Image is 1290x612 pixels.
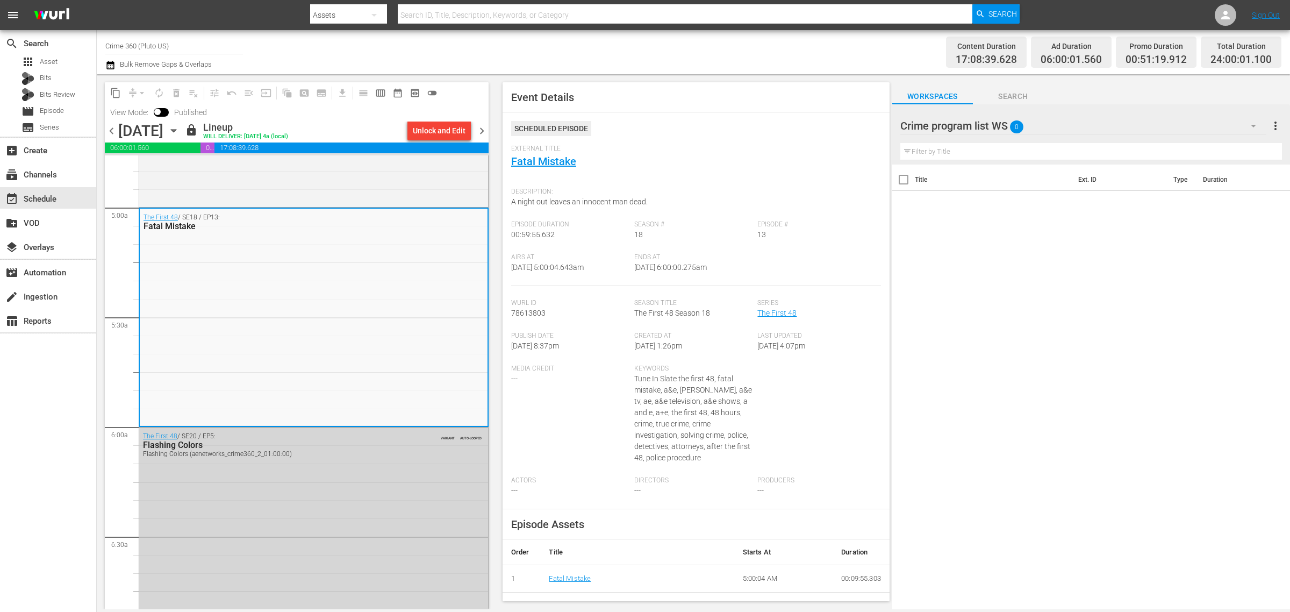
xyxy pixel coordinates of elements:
span: Download as CSV [330,82,351,103]
span: Episode [21,105,34,118]
span: 06:00:01.560 [1041,54,1102,66]
span: Episode Assets [511,518,584,531]
span: chevron_left [105,124,118,138]
a: The First 48 [757,309,797,317]
span: Airs At [511,253,629,262]
span: Actors [511,476,629,485]
td: 5:00:04 AM [734,565,833,593]
th: Title [915,165,1072,195]
span: [DATE] 1:26pm [634,341,682,350]
div: Fatal Mistake [144,221,428,231]
a: Sign Out [1252,11,1280,19]
span: Channels [5,168,18,181]
div: Unlock and Edit [413,121,465,140]
span: Episode # [757,220,875,229]
span: Ingestion [5,290,18,303]
span: Schedule [5,193,18,205]
span: Publish Date [511,332,629,340]
span: Search [5,37,18,50]
span: [DATE] 4:07pm [757,341,805,350]
span: The First 48 Season 18 [634,309,710,317]
th: Starts At [734,539,833,565]
span: Overlays [5,241,18,254]
span: Series [757,299,875,308]
span: lock [185,124,198,137]
div: Bits Review [21,88,34,101]
span: menu [6,9,19,22]
span: Ends At [634,253,752,262]
span: date_range_outlined [392,88,403,98]
span: 24:00:01.100 [1210,54,1272,66]
a: Fatal Mistake [549,574,591,582]
span: Revert to Primary Episode [223,84,240,102]
span: VARIANT [441,431,455,440]
th: Order [503,539,541,565]
span: Search [988,4,1017,24]
span: 00:51:19.912 [1126,54,1187,66]
span: Published [169,108,212,117]
span: more_vert [1269,119,1282,132]
button: Unlock and Edit [407,121,471,140]
span: Wurl Id [511,299,629,308]
span: Event Details [511,91,574,104]
span: Bits Review [40,89,75,100]
span: Series [40,122,59,133]
span: A night out leaves an innocent man dead. [511,197,648,206]
span: Reports [5,315,18,328]
span: 00:51:19.912 [200,143,214,153]
a: Fatal Mistake [511,155,576,168]
span: View Mode: [105,108,154,117]
span: 06:00:01.560 [105,143,200,153]
span: Create Search Block [296,84,313,102]
span: 24 hours Lineup View is OFF [424,84,441,102]
span: Create [5,144,18,157]
span: Update Metadata from Key Asset [257,84,275,102]
span: Created At [634,332,752,340]
span: Last Updated [757,332,875,340]
span: 17:08:39.628 [956,54,1017,66]
span: Keywords [634,365,752,373]
div: Content Duration [956,39,1017,54]
span: 00:59:55.632 [511,230,555,239]
div: Promo Duration [1126,39,1187,54]
span: [DATE] 5:00:04.643am [511,263,584,272]
span: 17:08:39.628 [214,143,489,153]
span: Tune In Slate the first 48, fatal mistake, a&e, [PERSON_NAME], a&e tv, ae, a&e television, a&e sh... [634,374,752,462]
a: The First 48 [143,432,177,440]
span: --- [511,486,518,495]
span: Directors [634,476,752,485]
span: Bulk Remove Gaps & Overlaps [118,60,212,68]
span: Fill episodes with ad slates [240,84,257,102]
div: Crime program list WS [900,111,1267,141]
span: VOD [5,217,18,230]
span: Workspaces [892,90,973,103]
span: Asset [21,55,34,68]
span: 13 [757,230,766,239]
div: [DATE] [118,122,163,140]
span: Season Title [634,299,752,308]
span: content_copy [110,88,121,98]
span: 18 [634,230,643,239]
th: Duration [833,539,890,565]
span: chevron_right [475,124,489,138]
div: Lineup [203,122,288,133]
div: WILL DELIVER: [DATE] 4a (local) [203,133,288,140]
span: Toggle to switch from Published to Draft view. [154,108,161,116]
span: Asset [40,56,58,67]
span: Bits [40,73,52,83]
div: Bits [21,72,34,85]
div: / SE18 / EP13: [144,214,428,231]
th: Duration [1196,165,1261,195]
span: --- [511,374,518,383]
span: AUTO-LOOPED [460,431,482,440]
span: [DATE] 6:00:00.275am [634,263,707,272]
span: External Title [511,145,876,153]
img: ans4CAIJ8jUAAAAAAAAAAAAAAAAAAAAAAAAgQb4GAAAAAAAAAAAAAAAAAAAAAAAAJMjXAAAAAAAAAAAAAAAAAAAAAAAAgAT5G... [26,3,77,28]
td: 1 [503,565,541,593]
span: Description: [511,188,876,196]
div: Flashing Colors [143,440,429,450]
span: --- [634,486,641,495]
span: --- [757,486,764,495]
button: more_vert [1269,113,1282,139]
span: Episode Duration [511,220,629,229]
